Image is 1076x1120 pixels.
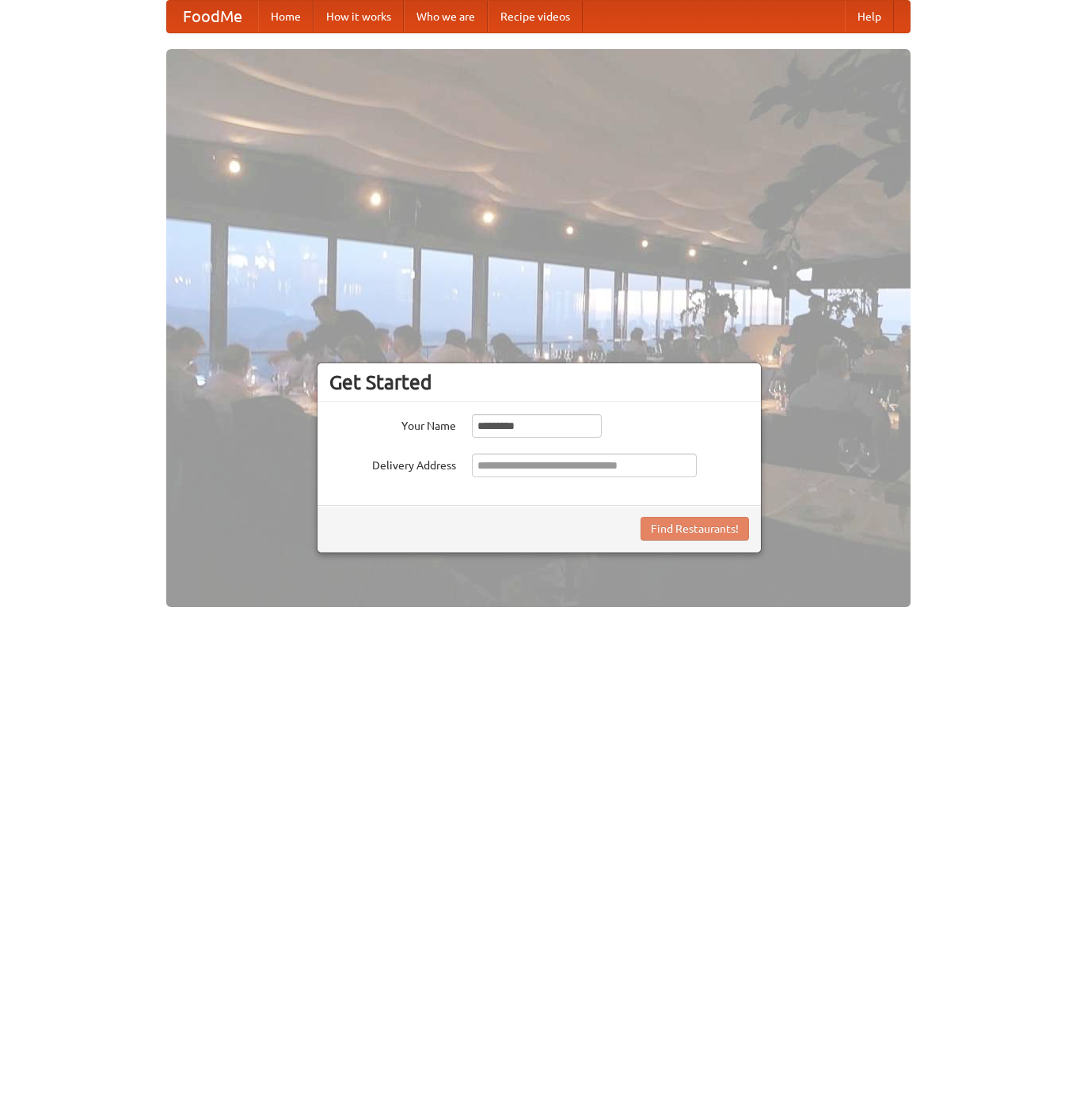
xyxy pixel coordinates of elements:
[167,1,258,32] a: FoodMe
[329,454,456,473] label: Delivery Address
[314,1,404,32] a: How it works
[258,1,314,32] a: Home
[329,414,456,434] label: Your Name
[404,1,488,32] a: Who we are
[845,1,894,32] a: Help
[488,1,583,32] a: Recipe videos
[641,517,749,541] button: Find Restaurants!
[329,370,749,394] h3: Get Started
